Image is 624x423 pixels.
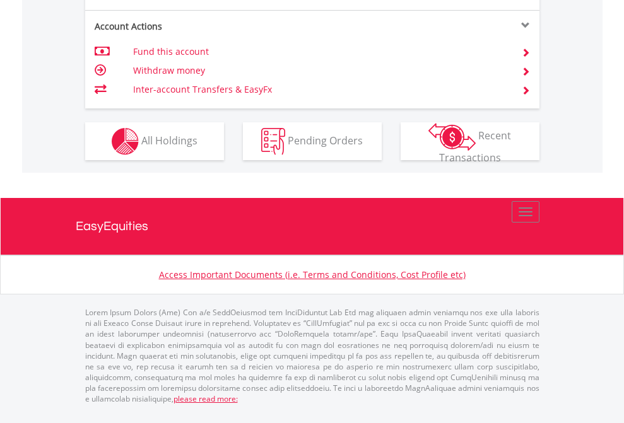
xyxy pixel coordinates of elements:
[261,128,285,155] img: pending_instructions-wht.png
[85,20,312,33] div: Account Actions
[133,42,506,61] td: Fund this account
[141,133,197,147] span: All Holdings
[133,80,506,99] td: Inter-account Transfers & EasyFx
[174,393,238,404] a: please read more:
[159,269,466,281] a: Access Important Documents (i.e. Terms and Conditions, Cost Profile etc)
[85,122,224,160] button: All Holdings
[428,123,476,151] img: transactions-zar-wht.png
[112,128,139,155] img: holdings-wht.png
[76,198,549,255] a: EasyEquities
[133,61,506,80] td: Withdraw money
[85,307,539,404] p: Lorem Ipsum Dolors (Ame) Con a/e SeddOeiusmod tem InciDiduntut Lab Etd mag aliquaen admin veniamq...
[401,122,539,160] button: Recent Transactions
[243,122,382,160] button: Pending Orders
[288,133,363,147] span: Pending Orders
